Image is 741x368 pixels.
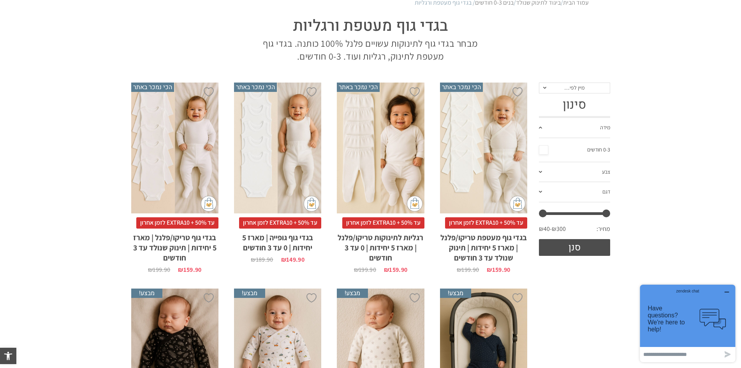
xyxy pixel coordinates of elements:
[136,217,218,228] span: עד 50% + EXTRA10 לזמן אחרון
[457,266,479,274] bdi: 199.90
[337,289,368,298] span: מבצע!
[131,229,218,263] h2: בגדי גוף טריקו/פלנל | מארז 5 יחידות | תינוק שנולד עד 3 חודשים
[384,266,407,274] bdi: 159.90
[337,83,380,92] span: הכי נמכר באתר
[131,289,162,298] span: מבצע!
[234,83,321,263] a: הכי נמכר באתר בגדי גוף גופייה | מארז 5 יחידות | 0 עד 3 חודשים עד 50% + EXTRA10 לזמן אחרוןבגדי גוף...
[539,182,610,202] a: דגם
[251,255,273,264] bdi: 189.90
[539,162,610,183] a: צבע
[148,266,170,274] bdi: 199.90
[384,266,389,274] span: ₪
[539,239,610,256] button: סנן
[131,83,174,92] span: הכי נמכר באתר
[342,217,424,228] span: עד 50% + EXTRA10 לזמן אחרון
[354,266,359,274] span: ₪
[564,84,584,91] span: מיין לפי…
[440,289,471,298] span: מבצע!
[201,196,216,211] img: cat-mini-atc.png
[148,266,153,274] span: ₪
[131,83,218,273] a: הכי נמכר באתר בגדי גוף טריקו/פלנל | מארז 5 יחידות | תינוק שנולד עד 3 חודשים עד 50% + EXTRA10 לזמן...
[487,266,510,274] bdi: 159.90
[178,266,201,274] bdi: 159.90
[539,97,610,112] h3: סינון
[440,83,527,273] a: הכי נמכר באתר בגדי גוף מעטפת טריקו/פלנל | מארז 5 יחידות | תינוק שנולד עד 3 חודשים עד 50% + EXTRA1...
[552,225,566,233] span: ₪300
[539,223,610,239] div: מחיר: —
[337,229,424,263] h2: רגליות לתינוקות טריקו/פלנל | מארז 5 יחידות | 0 עד 3 חודשים
[234,229,321,253] h2: בגדי גוף גופייה | מארז 5 יחידות | 0 עד 3 חודשים
[539,118,610,138] a: מידה
[457,266,461,274] span: ₪
[304,196,319,211] img: cat-mini-atc.png
[539,144,610,156] a: 0-3 חודשים
[234,83,277,92] span: הכי נמכר באתר
[260,15,482,37] h1: בגדי גוף מעטפת ורגליות
[354,266,376,274] bdi: 199.90
[281,255,286,264] span: ₪
[337,83,424,273] a: הכי נמכר באתר רגליות לתינוקות טריקו/פלנל | מארז 5 יחידות | 0 עד 3 חודשים עד 50% + EXTRA10 לזמן אח...
[407,196,422,211] img: cat-mini-atc.png
[637,282,738,365] iframe: Opens a widget where you can chat to one of our agents
[510,196,525,211] img: cat-mini-atc.png
[178,266,183,274] span: ₪
[487,266,492,274] span: ₪
[440,229,527,263] h2: בגדי גוף מעטפת טריקו/פלנל | מארז 5 יחידות | תינוק שנולד עד 3 חודשים
[239,217,321,228] span: עד 50% + EXTRA10 לזמן אחרון
[539,225,552,233] span: ₪40
[251,255,255,264] span: ₪
[440,83,483,92] span: הכי נמכר באתר
[445,217,527,228] span: עד 50% + EXTRA10 לזמן אחרון
[234,289,265,298] span: מבצע!
[281,255,304,264] bdi: 149.90
[260,37,482,63] p: מבחר בגדי גוף לתינוקות עשויים פלנל 100% כותנה. בגדי גוף מעטפת לתינוק, רגליות ועוד. 0-3 חודשים.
